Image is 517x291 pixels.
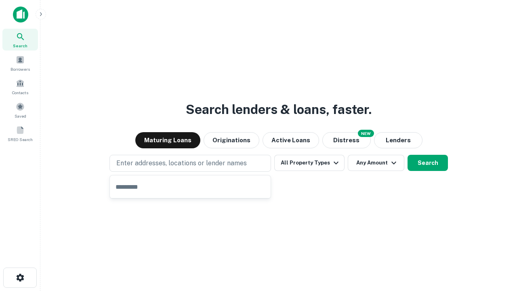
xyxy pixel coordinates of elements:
a: Borrowers [2,52,38,74]
div: NEW [358,130,374,137]
span: Contacts [12,89,28,96]
span: Search [13,42,27,49]
span: Saved [15,113,26,119]
img: capitalize-icon.png [13,6,28,23]
button: Enter addresses, locations or lender names [109,155,271,172]
button: Any Amount [348,155,404,171]
button: Originations [204,132,259,148]
p: Enter addresses, locations or lender names [116,158,247,168]
h3: Search lenders & loans, faster. [186,100,372,119]
a: SREO Search [2,122,38,144]
button: Search [408,155,448,171]
span: SREO Search [8,136,33,143]
button: All Property Types [274,155,345,171]
a: Search [2,29,38,51]
a: Contacts [2,76,38,97]
a: Saved [2,99,38,121]
iframe: Chat Widget [477,226,517,265]
button: Lenders [374,132,422,148]
button: Active Loans [263,132,319,148]
button: Search distressed loans with lien and other non-mortgage details. [322,132,371,148]
span: Borrowers [11,66,30,72]
button: Maturing Loans [135,132,200,148]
